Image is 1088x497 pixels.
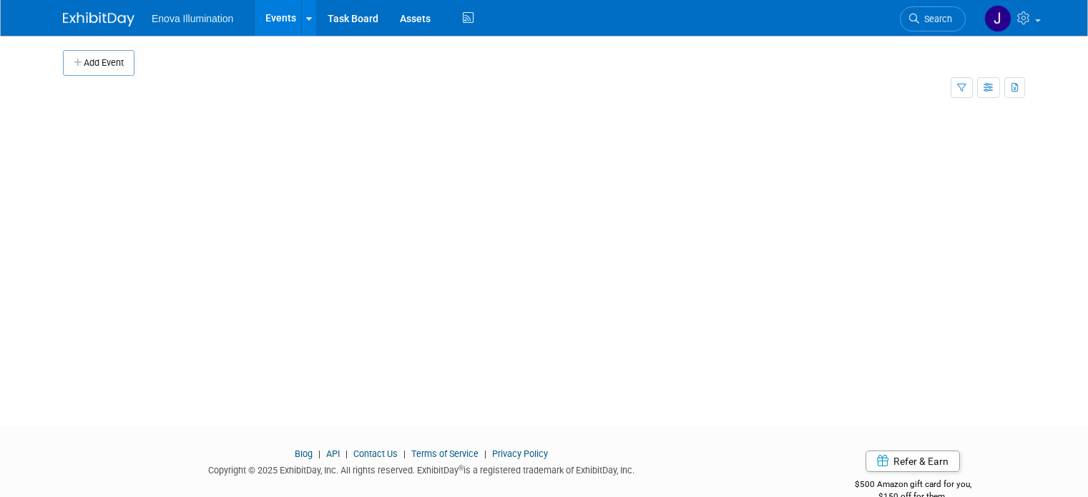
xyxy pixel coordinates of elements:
[315,448,324,459] span: |
[342,448,351,459] span: |
[326,448,340,459] a: API
[152,13,233,24] span: Enova Illumination
[63,12,134,26] img: ExhibitDay
[900,6,966,31] a: Search
[63,461,779,477] div: Copyright © 2025 ExhibitDay, Inc. All rights reserved. ExhibitDay is a registered trademark of Ex...
[411,448,479,459] a: Terms of Service
[492,448,548,459] a: Privacy Policy
[63,50,134,76] button: Add Event
[919,14,952,24] span: Search
[984,5,1011,32] img: Janelle Tlusty
[400,448,409,459] span: |
[459,464,464,472] sup: ®
[481,448,490,459] span: |
[866,451,960,472] a: Refer & Earn
[295,448,313,459] a: Blog
[353,448,398,459] a: Contact Us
